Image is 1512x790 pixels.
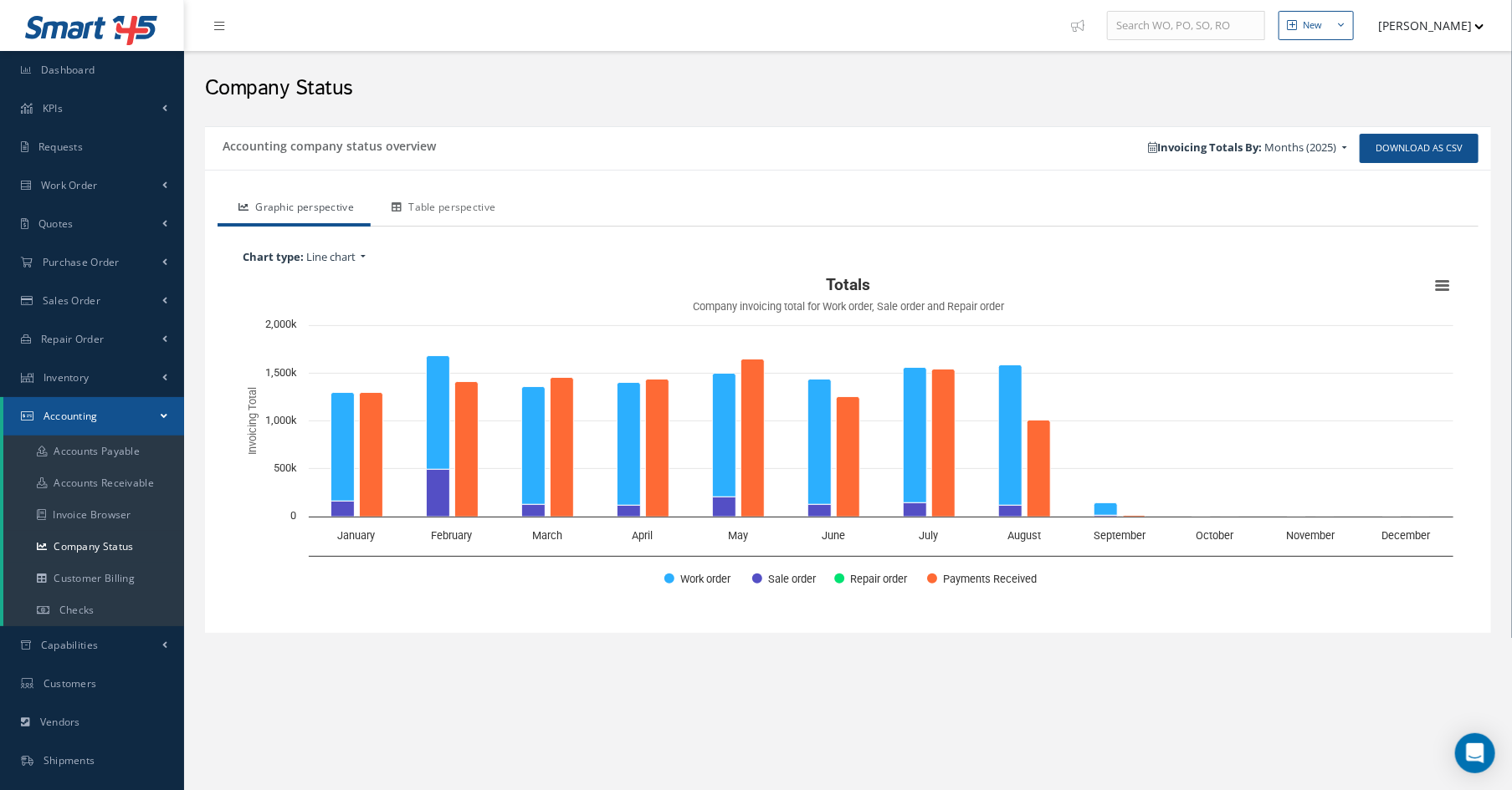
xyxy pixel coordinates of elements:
[43,255,120,269] span: Purchase Order
[59,603,95,617] span: Checks
[1362,9,1484,42] button: [PERSON_NAME]
[904,368,927,503] path: July, 1,417,645. Work order.
[306,249,356,264] span: Line chart
[41,63,95,77] span: Dashboard
[3,563,184,594] a: Customer Billing
[522,387,546,505] path: March, 1,237,675.5. Work order.
[1455,733,1495,773] div: Open Intercom Messenger
[360,393,383,517] path: January, 1,293,712.5. Payments Received.
[551,378,574,517] path: March, 1,456,852.42. Payments Received.
[1265,140,1337,155] span: Months (2025)
[1094,516,1118,517] path: September, 13,900. Sale order.
[1007,529,1041,542] text: August
[41,638,99,652] span: Capabilities
[943,573,1037,585] text: Payments Received
[246,387,259,455] text: Invoicing Total
[3,467,184,499] a: Accounts Receivable
[331,502,355,517] path: January, 160,940. Sale order.
[360,359,1430,517] g: Payments Received, bar series 4 of 4 with 12 bars. X axis, categories.
[44,409,98,423] span: Accounting
[41,178,98,192] span: Work Order
[43,101,63,115] span: KPIs
[752,571,816,585] button: Show Sale order
[427,356,450,470] path: February, 1,185,702.42. Work order.
[522,505,546,517] path: March, 122,992.5. Sale order.
[1197,529,1235,542] text: October
[432,529,473,542] text: February
[837,397,860,517] path: June, 1,255,360.56. Payments Received.
[741,359,765,517] path: May, 1,645,866.82. Payments Received.
[43,293,100,308] span: Sales Order
[532,529,562,542] text: March
[999,365,1023,506] path: August, 1,461,216. Work order.
[827,275,871,294] text: Totals
[664,571,734,585] button: Show Work order
[371,191,512,227] a: Table perspective
[1028,420,1051,517] path: August, 1,011,860.15. Payments Received.
[290,509,296,522] text: 0
[338,529,376,542] text: January
[3,436,184,467] a: Accounts Payable
[205,76,1491,101] h2: Company Status
[218,191,371,227] a: Graphic perspective
[1094,503,1118,516] path: September, 129,845. Work order.
[1094,529,1146,542] text: September
[3,499,184,531] a: Invoice Browser
[1123,516,1146,517] path: September, 12,173. Payments Received.
[427,470,450,517] path: February, 493,240. Sale order.
[932,370,956,517] path: July, 1,538,867.03. Payments Received.
[331,393,355,502] path: January, 1,135,333.5. Work order.
[999,506,1023,517] path: August, 120,900. Sale order.
[3,531,184,563] a: Company Status
[38,140,83,154] span: Requests
[234,269,1462,604] svg: Interactive chart
[920,529,939,542] text: July
[274,461,297,474] text: 500k
[44,676,97,691] span: Customers
[693,300,1005,313] text: Company invoicing total for Work order, Sale order and Repair order
[618,506,641,517] path: April, 121,435. Sale order.
[808,380,832,505] path: June, 1,303,769.65. Work order.
[713,497,736,517] path: May, 209,010. Sale order.
[455,382,479,517] path: February, 1,412,603. Payments Received.
[38,217,74,231] span: Quotes
[44,753,95,767] span: Shipments
[44,370,90,385] span: Inventory
[3,397,184,436] a: Accounting
[243,249,304,264] b: Chart type:
[40,715,80,729] span: Vendors
[1140,135,1356,161] a: Invoicing Totals By: Months (2025)
[1431,273,1454,297] button: View chart menu, Totals
[633,529,653,542] text: April
[808,505,832,517] path: June, 130,958. Sale order.
[927,571,1033,585] button: Show Payments Received
[1107,11,1265,41] input: Search WO, PO, SO, RO
[218,134,436,154] h5: Accounting company status overview
[3,594,184,626] a: Checks
[265,366,297,379] text: 1,500k
[234,269,1462,604] div: Totals. Highcharts interactive chart.
[904,503,927,517] path: July, 141,000. Sale order.
[1149,140,1263,155] b: Invoicing Totals By:
[234,245,1462,270] a: Chart type: Line chart
[618,383,641,506] path: April, 1,281,441.56. Work order.
[646,380,669,517] path: April, 1,439,948. Payments Received.
[713,374,736,497] path: May, 1,287,463.38. Work order.
[834,571,909,585] button: Show Repair order
[728,529,748,542] text: May
[265,414,297,426] text: 1,000k
[1286,529,1335,542] text: November
[1279,11,1354,40] button: New
[1360,134,1479,163] a: Download as CSV
[1303,18,1322,33] div: New
[1381,529,1431,542] text: December
[331,356,1402,517] g: Work order, bar series 1 of 4 with 12 bars. X axis, categories.
[265,318,297,330] text: 2,000k
[41,332,105,346] span: Repair Order
[822,529,845,542] text: June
